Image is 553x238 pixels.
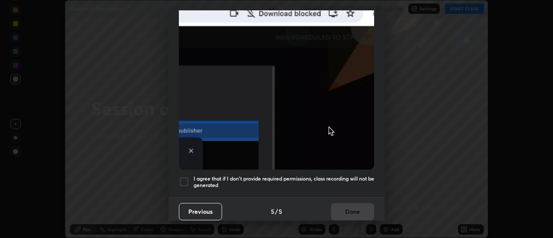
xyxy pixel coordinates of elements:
[179,203,222,220] button: Previous
[194,175,374,189] h5: I agree that if I don't provide required permissions, class recording will not be generated
[271,207,274,216] h4: 5
[279,207,282,216] h4: 5
[275,207,278,216] h4: /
